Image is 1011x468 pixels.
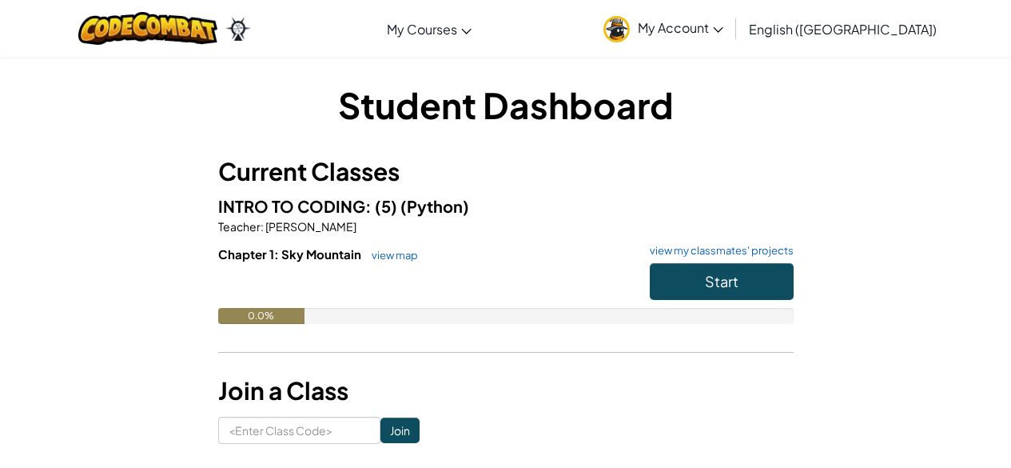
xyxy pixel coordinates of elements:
input: Join [380,418,420,443]
img: CodeCombat logo [78,12,218,45]
div: 0.0% [218,308,304,324]
span: INTRO TO CODING: (5) [218,196,400,216]
img: Ozaria [225,17,251,41]
a: My Courses [379,7,480,50]
a: view map [364,249,418,262]
span: [PERSON_NAME] [264,219,356,234]
span: My Courses [387,21,457,38]
a: My Account [595,3,731,54]
span: : [261,219,264,234]
span: Teacher [218,219,261,234]
input: <Enter Class Code> [218,417,380,444]
span: Chapter 1: Sky Mountain [218,246,364,262]
span: My Account [638,19,723,36]
img: avatar [603,16,630,42]
a: English ([GEOGRAPHIC_DATA]) [741,7,945,50]
span: English ([GEOGRAPHIC_DATA]) [749,21,937,38]
h1: Student Dashboard [218,80,794,130]
h3: Join a Class [218,373,794,409]
h3: Current Classes [218,154,794,190]
button: Start [650,263,794,300]
span: Start [705,272,738,290]
span: (Python) [400,196,469,216]
a: view my classmates' projects [642,246,794,256]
